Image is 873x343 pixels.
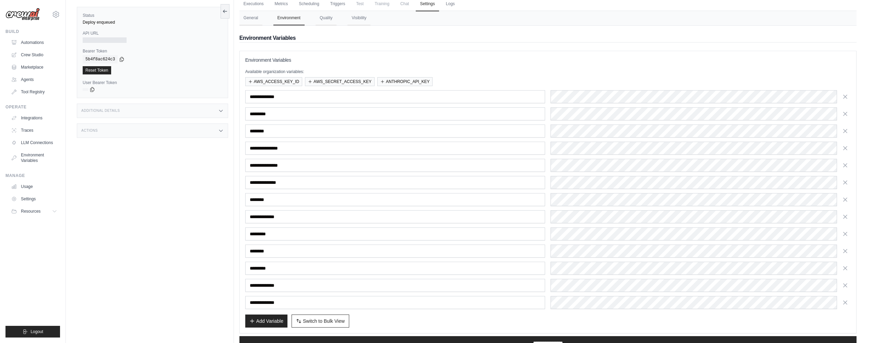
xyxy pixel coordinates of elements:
a: Integrations [8,113,60,123]
a: LLM Connections [8,137,60,148]
h3: Actions [81,129,98,133]
a: Usage [8,181,60,192]
nav: Tabs [239,11,857,25]
div: Build [5,29,60,34]
button: ANTHROPIC_API_KEY [377,77,433,86]
label: Bearer Token [83,48,222,54]
button: Quality [316,11,337,25]
h3: Additional Details [81,109,120,113]
button: Environment [273,11,305,25]
div: Manage [5,173,60,178]
a: Settings [8,193,60,204]
span: Resources [21,209,40,214]
div: Deploy enqueued [83,20,222,25]
label: User Bearer Token [83,80,222,85]
a: Tool Registry [8,86,60,97]
a: Reset Token [83,66,111,74]
span: Switch to Bulk View [303,318,345,324]
button: Visibility [347,11,370,25]
h2: Environment Variables [239,34,857,42]
a: Agents [8,74,60,85]
button: AWS_ACCESS_KEY_ID [245,77,302,86]
p: Available organization variables: [245,69,851,74]
label: API URL [83,31,222,36]
h3: Environment Variables [245,57,851,63]
button: Resources [8,206,60,217]
button: Switch to Bulk View [292,315,349,328]
a: Traces [8,125,60,136]
a: Environment Variables [8,150,60,166]
a: Crew Studio [8,49,60,60]
div: Operate [5,104,60,110]
button: General [239,11,262,25]
img: Logo [5,8,40,21]
code: 5b4f8ac624c3 [83,55,118,63]
a: Automations [8,37,60,48]
button: Add Variable [245,315,287,328]
button: AWS_SECRET_ACCESS_KEY [305,77,375,86]
button: Logout [5,326,60,338]
a: Marketplace [8,62,60,73]
label: Status [83,13,222,18]
span: Logout [31,329,43,334]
